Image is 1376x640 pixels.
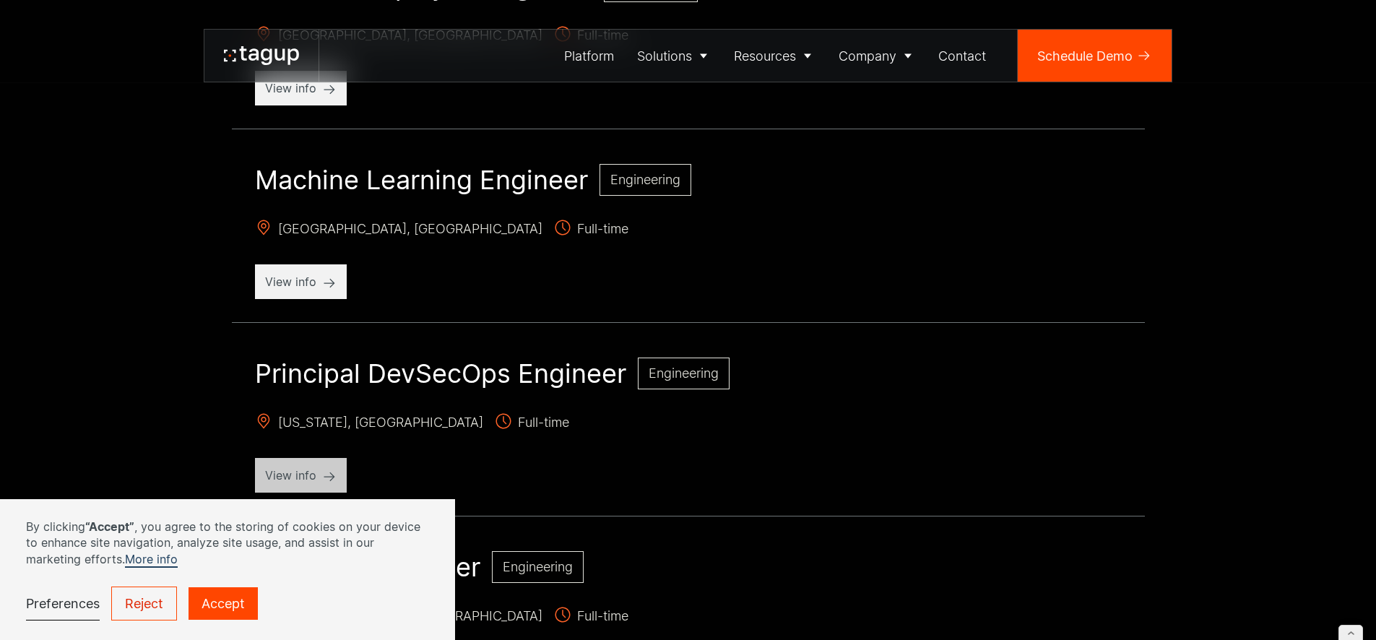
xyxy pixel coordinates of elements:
a: Resources [723,30,828,82]
strong: “Accept” [85,519,134,534]
a: More info [125,552,178,568]
a: Company [827,30,927,82]
a: Accept [189,587,258,620]
div: Contact [938,46,986,66]
span: Engineering [610,172,680,187]
a: Preferences [26,587,100,620]
div: Platform [564,46,614,66]
a: Contact [927,30,998,82]
a: Solutions [626,30,723,82]
span: Full-time [495,412,569,435]
div: Solutions [637,46,692,66]
div: Company [839,46,896,66]
h2: Principal DevSecOps Engineer [255,358,626,389]
span: [US_STATE], [GEOGRAPHIC_DATA] [255,412,483,435]
span: Engineering [503,559,573,574]
div: Schedule Demo [1037,46,1133,66]
span: [GEOGRAPHIC_DATA], [GEOGRAPHIC_DATA] [255,219,542,241]
p: View info [265,467,337,484]
span: Engineering [649,366,719,381]
p: View info [265,79,337,97]
a: Platform [553,30,626,82]
a: Reject [111,587,177,620]
p: View info [265,273,337,290]
span: Full-time [554,606,628,628]
h2: Machine Learning Engineer [255,164,588,196]
div: Resources [734,46,796,66]
span: Full-time [554,219,628,241]
p: By clicking , you agree to the storing of cookies on your device to enhance site navigation, anal... [26,519,429,567]
a: Schedule Demo [1018,30,1172,82]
